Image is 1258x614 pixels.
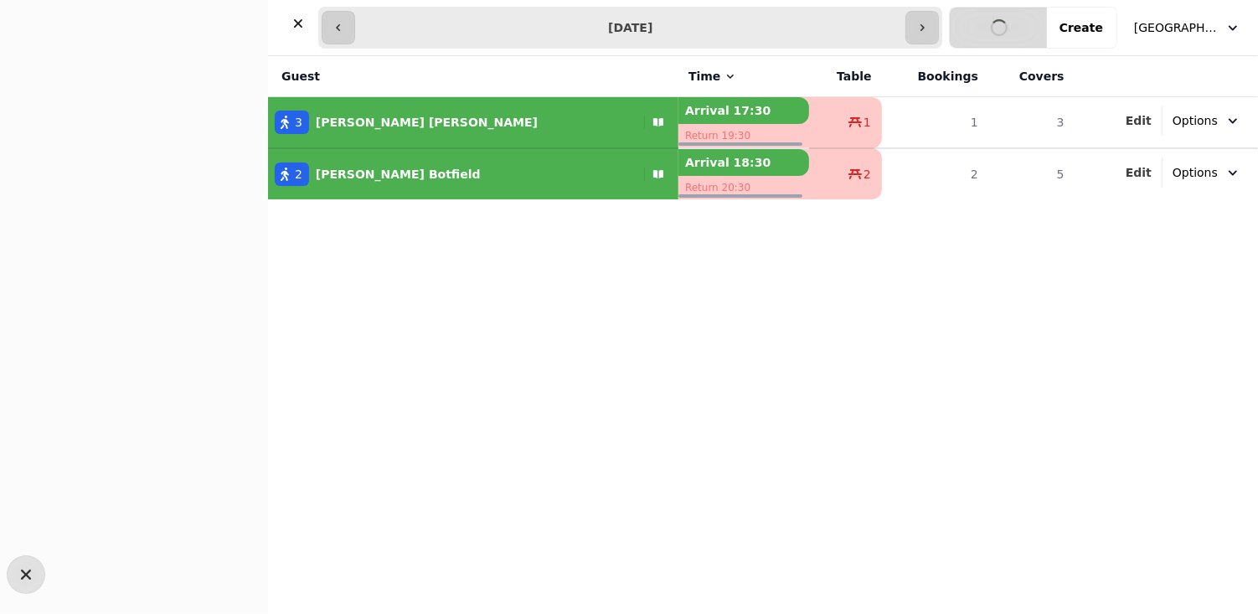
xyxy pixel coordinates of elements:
[1163,106,1251,136] button: Options
[678,124,809,147] p: Return 19:30
[1126,164,1152,181] button: Edit
[316,166,481,183] p: [PERSON_NAME] Botfield
[688,68,737,85] button: Time
[1173,112,1218,129] span: Options
[988,97,1075,149] td: 3
[1173,164,1218,181] span: Options
[268,154,678,194] button: 2[PERSON_NAME] Botfield
[882,97,988,149] td: 1
[268,56,678,97] th: Guest
[809,56,882,97] th: Table
[864,114,871,131] span: 1
[295,114,302,131] span: 3
[1124,13,1251,43] button: [GEOGRAPHIC_DATA]
[1134,19,1218,36] span: [GEOGRAPHIC_DATA]
[1126,167,1152,178] span: Edit
[678,176,809,199] p: Return 20:30
[295,166,302,183] span: 2
[988,148,1075,199] td: 5
[1060,22,1103,34] span: Create
[678,97,809,124] p: Arrival 17:30
[988,56,1075,97] th: Covers
[1046,8,1116,48] button: Create
[1163,157,1251,188] button: Options
[316,114,538,131] p: [PERSON_NAME] [PERSON_NAME]
[882,148,988,199] td: 2
[864,166,871,183] span: 2
[678,149,809,176] p: Arrival 18:30
[688,68,720,85] span: Time
[1126,112,1152,129] button: Edit
[1126,115,1152,126] span: Edit
[268,102,678,142] button: 3[PERSON_NAME] [PERSON_NAME]
[882,56,988,97] th: Bookings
